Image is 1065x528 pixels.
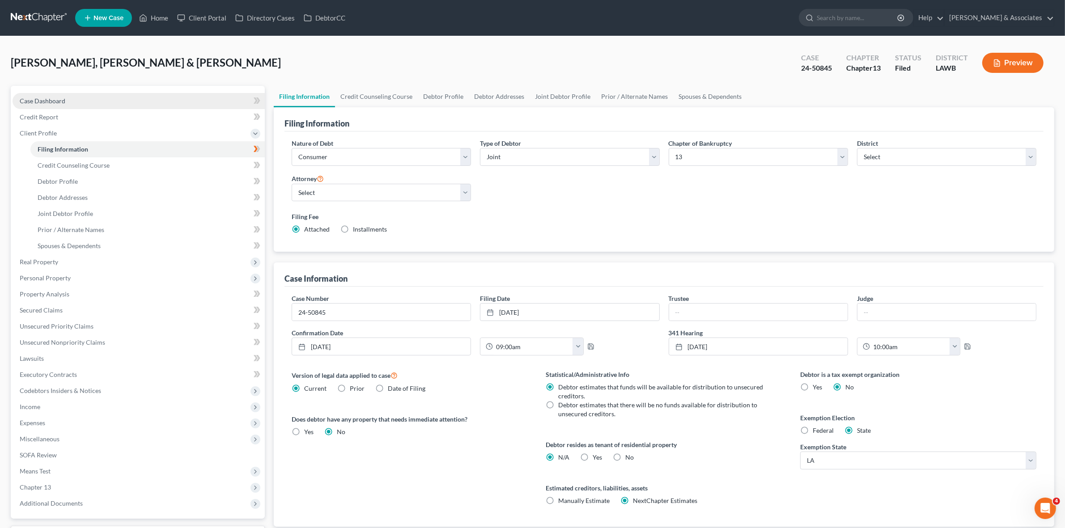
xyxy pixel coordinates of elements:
span: Yes [304,428,314,435]
div: Filed [895,63,921,73]
div: 24-50845 [801,63,832,73]
span: Secured Claims [20,306,63,314]
a: Filing Information [30,141,265,157]
span: New Case [93,15,123,21]
a: Credit Report [13,109,265,125]
input: -- : -- [493,338,573,355]
a: Lawsuits [13,351,265,367]
iframe: Intercom live chat [1035,498,1056,519]
label: Confirmation Date [287,328,664,338]
a: Joint Debtor Profile [30,206,265,222]
a: Filing Information [274,86,335,107]
span: Miscellaneous [20,435,59,443]
label: Estimated creditors, liabilities, assets [546,483,782,493]
a: Debtor Profile [30,173,265,190]
span: Attached [304,225,330,233]
a: Client Portal [173,10,231,26]
span: Prior / Alternate Names [38,226,104,233]
span: Debtor estimates that funds will be available for distribution to unsecured creditors. [558,383,763,400]
a: Home [135,10,173,26]
span: Personal Property [20,274,71,282]
label: Type of Debtor [480,139,521,148]
label: Filing Date [480,294,510,303]
a: Directory Cases [231,10,299,26]
span: Current [304,384,327,392]
span: Income [20,403,40,410]
label: District [857,139,878,148]
div: Chapter [846,53,881,63]
span: Debtor Addresses [38,194,88,201]
span: Client Profile [20,129,57,137]
span: Codebtors Insiders & Notices [20,387,101,394]
a: Prior / Alternate Names [30,222,265,238]
span: Manually Estimate [558,497,610,504]
span: Expenses [20,419,45,427]
span: Unsecured Priority Claims [20,322,93,330]
a: [DATE] [669,338,848,355]
span: Filing Information [38,145,88,153]
span: N/A [558,453,569,461]
span: 4 [1053,498,1060,505]
label: Debtor resides as tenant of residential property [546,440,782,449]
a: Joint Debtor Profile [530,86,596,107]
a: Secured Claims [13,302,265,318]
label: Exemption Election [800,413,1036,422]
span: NextChapter Estimates [633,497,697,504]
span: Credit Report [20,113,58,121]
span: SOFA Review [20,451,57,459]
span: Federal [813,427,834,434]
a: [DATE] [480,304,659,321]
a: Help [914,10,944,26]
button: Preview [982,53,1044,73]
label: Nature of Debt [292,139,333,148]
span: Debtor Profile [38,177,78,185]
a: [PERSON_NAME] & Associates [945,10,1054,26]
span: Property Analysis [20,290,69,298]
label: Does debtor have any property that needs immediate attention? [292,414,528,424]
a: Credit Counseling Course [335,86,418,107]
label: Chapter of Bankruptcy [669,139,732,148]
a: Spouses & Dependents [673,86,747,107]
label: Version of legal data applied to case [292,370,528,380]
div: Case Information [284,273,348,284]
input: -- : -- [870,338,950,355]
span: [PERSON_NAME], [PERSON_NAME] & [PERSON_NAME] [11,56,281,69]
div: Case [801,53,832,63]
span: Joint Debtor Profile [38,210,93,217]
span: Yes [593,453,602,461]
input: Search by name... [817,9,899,26]
span: Executory Contracts [20,371,77,378]
input: Enter case number... [292,304,471,321]
span: Lawsuits [20,355,44,362]
label: 341 Hearing [664,328,1041,338]
span: Additional Documents [20,499,83,507]
a: DebtorCC [299,10,350,26]
div: LAWB [936,63,968,73]
a: Debtor Addresses [469,86,530,107]
div: Status [895,53,921,63]
label: Attorney [292,173,324,184]
label: Judge [857,294,873,303]
a: Property Analysis [13,286,265,302]
span: Yes [813,383,822,391]
a: Credit Counseling Course [30,157,265,173]
input: -- [669,304,848,321]
a: [DATE] [292,338,471,355]
label: Exemption State [800,442,846,452]
input: -- [857,304,1036,321]
span: Spouses & Dependents [38,242,101,249]
span: Chapter 13 [20,483,51,491]
span: No [337,428,345,435]
span: Means Test [20,467,51,475]
span: Case Dashboard [20,97,65,105]
a: Case Dashboard [13,93,265,109]
a: Unsecured Nonpriority Claims [13,334,265,351]
a: Spouses & Dependents [30,238,265,254]
span: No [845,383,854,391]
label: Statistical/Administrative Info [546,370,782,379]
span: 13 [873,63,881,72]
a: SOFA Review [13,447,265,463]
div: District [936,53,968,63]
span: Debtor estimates that there will be no funds available for distribution to unsecured creditors. [558,401,757,418]
span: Credit Counseling Course [38,161,110,169]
